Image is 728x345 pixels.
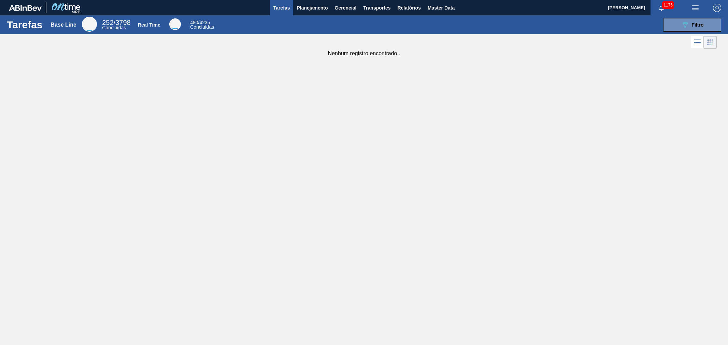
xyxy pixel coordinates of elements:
span: Filtro [692,22,704,28]
div: Real Time [169,18,181,30]
button: Filtro [663,18,721,32]
div: Base Line [102,20,130,30]
img: Logout [713,4,721,12]
div: Real Time [138,22,160,28]
span: Planejamento [297,4,328,12]
span: Concluídas [190,24,214,30]
button: Notificações [651,3,672,13]
span: 480 [190,20,198,25]
span: Master Data [428,4,455,12]
img: userActions [691,4,699,12]
div: Visão em Lista [691,36,704,49]
span: Tarefas [273,4,290,12]
div: Base Line [51,22,76,28]
span: 252 [102,19,113,26]
span: 1175 [662,1,674,9]
div: Base Line [82,17,97,32]
span: Concluídas [102,25,126,30]
img: TNhmsLtSVTkK8tSr43FrP2fwEKptu5GPRR3wAAAABJRU5ErkJggg== [9,5,42,11]
div: Visão em Cards [704,36,717,49]
h1: Tarefas [7,21,43,29]
div: Real Time [190,20,214,29]
span: Gerencial [335,4,357,12]
span: / 4235 [190,20,210,25]
span: Relatórios [397,4,420,12]
span: / 3798 [102,19,130,26]
span: Transportes [363,4,390,12]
